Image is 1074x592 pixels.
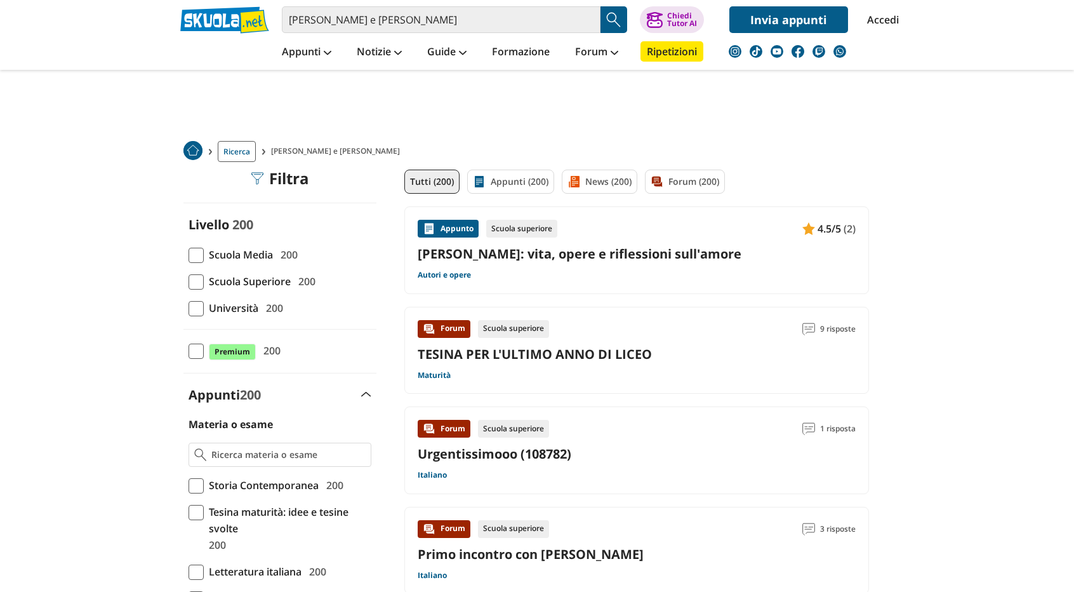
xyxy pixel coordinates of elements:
[562,170,637,194] a: News (200)
[600,6,627,33] button: Search Button
[812,45,825,58] img: twitch
[802,323,815,335] img: Commenti lettura
[820,520,856,538] span: 3 risposte
[729,6,848,33] a: Invia appunti
[729,45,741,58] img: instagram
[473,175,486,188] img: Appunti filtro contenuto
[209,344,256,360] span: Premium
[271,141,405,162] span: [PERSON_NAME] e [PERSON_NAME]
[321,477,343,494] span: 200
[418,346,652,363] a: TESINA PER L'ULTIMO ANNO DI LICEO
[640,6,704,33] button: ChiediTutor AI
[354,41,405,64] a: Notizie
[251,172,264,185] img: Filtra filtri mobile
[604,10,623,29] img: Cerca appunti, riassunti o versioni
[240,386,261,403] span: 200
[204,537,226,553] span: 200
[261,300,283,316] span: 200
[802,222,815,235] img: Appunti contenuto
[361,392,371,397] img: Apri e chiudi sezione
[194,448,206,461] img: Ricerca materia o esame
[189,386,261,403] label: Appunti
[792,45,804,58] img: facebook
[418,320,470,338] div: Forum
[251,170,309,187] div: Filtra
[418,220,479,238] div: Appunto
[572,41,621,64] a: Forum
[418,570,447,581] a: Italiano
[211,448,366,461] input: Ricerca materia o esame
[282,6,600,33] input: Cerca appunti, riassunti o versioni
[204,300,258,316] span: Università
[423,222,435,235] img: Appunti contenuto
[424,41,470,64] a: Guide
[667,12,697,27] div: Chiedi Tutor AI
[844,220,856,237] span: (2)
[802,422,815,435] img: Commenti lettura
[423,422,435,435] img: Forum contenuto
[771,45,783,58] img: youtube
[418,445,571,462] a: Urgentissimooo (108782)
[750,45,762,58] img: tiktok
[833,45,846,58] img: WhatsApp
[640,41,703,62] a: Ripetizioni
[418,420,470,438] div: Forum
[418,245,856,262] a: [PERSON_NAME]: vita, opere e riflessioni sull'amore
[418,370,451,380] a: Maturità
[204,246,273,263] span: Scuola Media
[820,320,856,338] span: 9 risposte
[183,141,202,160] img: Home
[645,170,725,194] a: Forum (200)
[567,175,580,188] img: News filtro contenuto
[232,216,253,233] span: 200
[183,141,202,162] a: Home
[478,320,549,338] div: Scuola superiore
[818,220,841,237] span: 4.5/5
[418,520,470,538] div: Forum
[489,41,553,64] a: Formazione
[258,342,281,359] span: 200
[418,470,447,480] a: Italiano
[218,141,256,162] a: Ricerca
[404,170,460,194] a: Tutti (200)
[189,417,273,431] label: Materia o esame
[293,273,315,290] span: 200
[467,170,554,194] a: Appunti (200)
[423,323,435,335] img: Forum contenuto
[189,216,229,233] label: Livello
[478,420,549,438] div: Scuola superiore
[867,6,894,33] a: Accedi
[204,563,302,580] span: Letteratura italiana
[423,523,435,535] img: Forum contenuto
[418,546,644,563] a: Primo incontro con [PERSON_NAME]
[204,273,291,290] span: Scuola Superiore
[486,220,557,238] div: Scuola superiore
[304,563,326,580] span: 200
[651,175,663,188] img: Forum filtro contenuto
[204,504,371,537] span: Tesina maturità: idee e tesine svolte
[279,41,335,64] a: Appunti
[418,270,471,280] a: Autori e opere
[478,520,549,538] div: Scuola superiore
[820,420,856,438] span: 1 risposta
[802,523,815,535] img: Commenti lettura
[275,246,298,263] span: 200
[204,477,319,494] span: Storia Contemporanea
